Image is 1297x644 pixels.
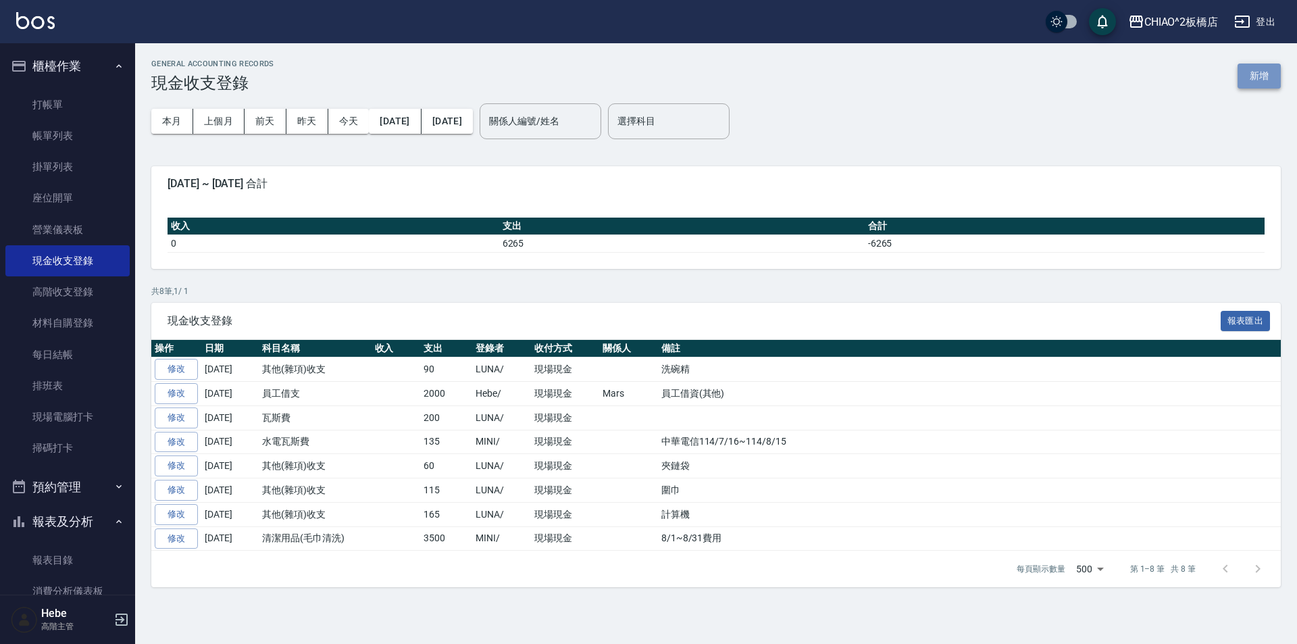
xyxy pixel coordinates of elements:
[151,109,193,134] button: 本月
[201,357,259,382] td: [DATE]
[259,430,372,454] td: 水電瓦斯費
[201,382,259,406] td: [DATE]
[499,218,865,235] th: 支出
[5,545,130,576] a: 報表目錄
[658,382,1281,406] td: 員工借資(其他)
[420,405,472,430] td: 200
[259,478,372,503] td: 其他(雜項)收支
[259,502,372,526] td: 其他(雜項)收支
[472,382,531,406] td: Hebe/
[259,382,372,406] td: 員工借支
[155,432,198,453] a: 修改
[865,234,1265,252] td: -6265
[1144,14,1219,30] div: CHIAO^2板橋店
[16,12,55,29] img: Logo
[658,454,1281,478] td: 夾鏈袋
[201,340,259,357] th: 日期
[201,430,259,454] td: [DATE]
[472,454,531,478] td: LUNA/
[531,526,599,551] td: 現場現金
[201,454,259,478] td: [DATE]
[1229,9,1281,34] button: 登出
[5,245,130,276] a: 現金收支登錄
[259,340,372,357] th: 科目名稱
[151,340,201,357] th: 操作
[420,478,472,503] td: 115
[5,276,130,307] a: 高階收支登錄
[5,120,130,151] a: 帳單列表
[5,151,130,182] a: 掛單列表
[420,382,472,406] td: 2000
[1238,64,1281,89] button: 新增
[531,340,599,357] th: 收付方式
[372,340,421,357] th: 收入
[531,405,599,430] td: 現場現金
[420,454,472,478] td: 60
[472,430,531,454] td: MINI/
[201,526,259,551] td: [DATE]
[155,359,198,380] a: 修改
[5,214,130,245] a: 營業儀表板
[531,502,599,526] td: 現場現金
[658,340,1281,357] th: 備註
[11,606,38,633] img: Person
[5,576,130,607] a: 消費分析儀表板
[245,109,286,134] button: 前天
[658,478,1281,503] td: 圍巾
[5,432,130,464] a: 掃碼打卡
[5,339,130,370] a: 每日結帳
[41,620,110,633] p: 高階主管
[499,234,865,252] td: 6265
[155,383,198,404] a: 修改
[658,502,1281,526] td: 計算機
[420,430,472,454] td: 135
[259,526,372,551] td: 清潔用品(毛巾清洗)
[155,480,198,501] a: 修改
[286,109,328,134] button: 昨天
[151,285,1281,297] p: 共 8 筆, 1 / 1
[151,74,274,93] h3: 現金收支登錄
[658,430,1281,454] td: 中華電信114/7/16~114/8/15
[5,49,130,84] button: 櫃檯作業
[155,504,198,525] a: 修改
[259,454,372,478] td: 其他(雜項)收支
[865,218,1265,235] th: 合計
[168,218,499,235] th: 收入
[472,502,531,526] td: LUNA/
[201,405,259,430] td: [DATE]
[5,504,130,539] button: 報表及分析
[472,405,531,430] td: LUNA/
[201,478,259,503] td: [DATE]
[531,382,599,406] td: 現場現金
[472,340,531,357] th: 登錄者
[5,89,130,120] a: 打帳單
[5,182,130,214] a: 座位開單
[41,607,110,620] h5: Hebe
[420,357,472,382] td: 90
[168,234,499,252] td: 0
[420,526,472,551] td: 3500
[1221,314,1271,326] a: 報表匯出
[599,382,658,406] td: Mars
[259,357,372,382] td: 其他(雜項)收支
[1071,551,1109,587] div: 500
[472,478,531,503] td: LUNA/
[472,526,531,551] td: MINI/
[168,177,1265,191] span: [DATE] ~ [DATE] 合計
[531,478,599,503] td: 現場現金
[531,454,599,478] td: 現場現金
[5,307,130,339] a: 材料自購登錄
[658,357,1281,382] td: 洗碗精
[531,430,599,454] td: 現場現金
[1130,563,1196,575] p: 第 1–8 筆 共 8 筆
[422,109,473,134] button: [DATE]
[1089,8,1116,35] button: save
[1238,69,1281,82] a: 新增
[5,370,130,401] a: 排班表
[155,407,198,428] a: 修改
[155,528,198,549] a: 修改
[259,405,372,430] td: 瓦斯費
[328,109,370,134] button: 今天
[658,526,1281,551] td: 8/1~8/31費用
[5,401,130,432] a: 現場電腦打卡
